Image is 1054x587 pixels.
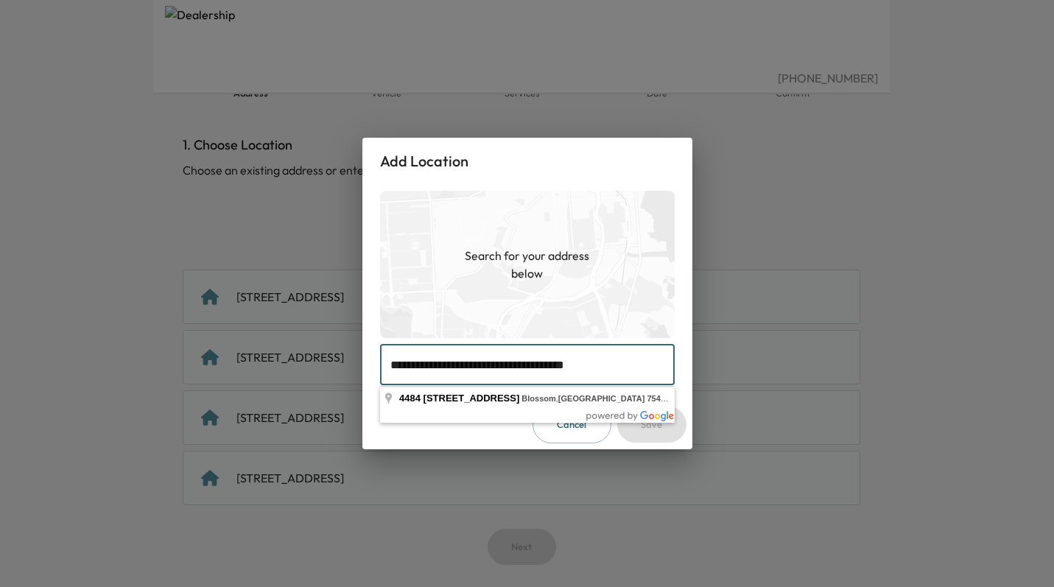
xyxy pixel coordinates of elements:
[521,394,555,403] span: Blossom
[424,393,520,404] span: [STREET_ADDRESS]
[362,138,692,185] h2: Add Location
[558,394,645,403] span: [GEOGRAPHIC_DATA]
[454,247,601,282] h1: Search for your address below
[521,394,758,403] span: , , [GEOGRAPHIC_DATA]
[399,393,421,404] span: 4484
[380,191,675,338] img: empty-map-CL6vilOE.png
[647,394,670,403] span: 75416
[533,406,611,443] button: Cancel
